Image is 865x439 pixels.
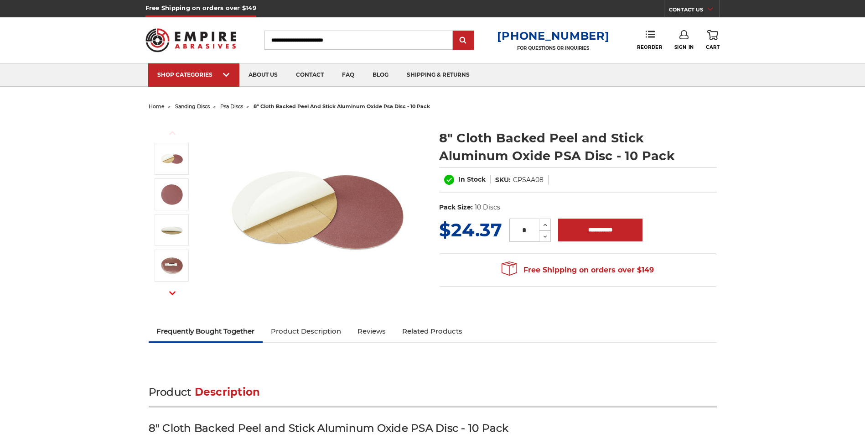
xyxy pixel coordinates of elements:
[497,45,609,51] p: FOR QUESTIONS OR INQUIRIES
[398,63,479,87] a: shipping & returns
[706,30,720,50] a: Cart
[674,44,694,50] span: Sign In
[439,203,473,212] dt: Pack Size:
[227,120,409,302] img: 8 inch Aluminum Oxide PSA Sanding Disc with Cloth Backing
[669,5,720,17] a: CONTACT US
[161,183,183,206] img: peel and stick psa aluminum oxide disc
[175,103,210,110] a: sanding discs
[502,261,654,279] span: Free Shipping on orders over $149
[706,44,720,50] span: Cart
[149,103,165,110] a: home
[497,29,609,42] a: [PHONE_NUMBER]
[454,31,472,50] input: Submit
[254,103,430,110] span: 8" cloth backed peel and stick aluminum oxide psa disc - 10 pack
[637,30,662,50] a: Reorder
[149,321,263,341] a: Frequently Bought Together
[220,103,243,110] a: psa discs
[394,321,471,341] a: Related Products
[161,219,183,241] img: sticky backed sanding disc
[161,254,183,277] img: clothed backed AOX PSA - 10 Pack
[149,422,509,434] strong: 8" Cloth Backed Peel and Stick Aluminum Oxide PSA Disc - 10 Pack
[161,283,183,303] button: Next
[349,321,394,341] a: Reviews
[157,71,230,78] div: SHOP CATEGORIES
[263,321,349,341] a: Product Description
[145,22,237,58] img: Empire Abrasives
[513,175,544,185] dd: CPSAA08
[363,63,398,87] a: blog
[287,63,333,87] a: contact
[475,203,500,212] dd: 10 Discs
[333,63,363,87] a: faq
[195,386,260,398] span: Description
[439,129,717,165] h1: 8" Cloth Backed Peel and Stick Aluminum Oxide PSA Disc - 10 Pack
[149,386,192,398] span: Product
[637,44,662,50] span: Reorder
[439,219,502,241] span: $24.37
[239,63,287,87] a: about us
[495,175,511,185] dt: SKU:
[161,123,183,143] button: Previous
[161,147,183,170] img: 8 inch Aluminum Oxide PSA Sanding Disc with Cloth Backing
[458,175,486,183] span: In Stock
